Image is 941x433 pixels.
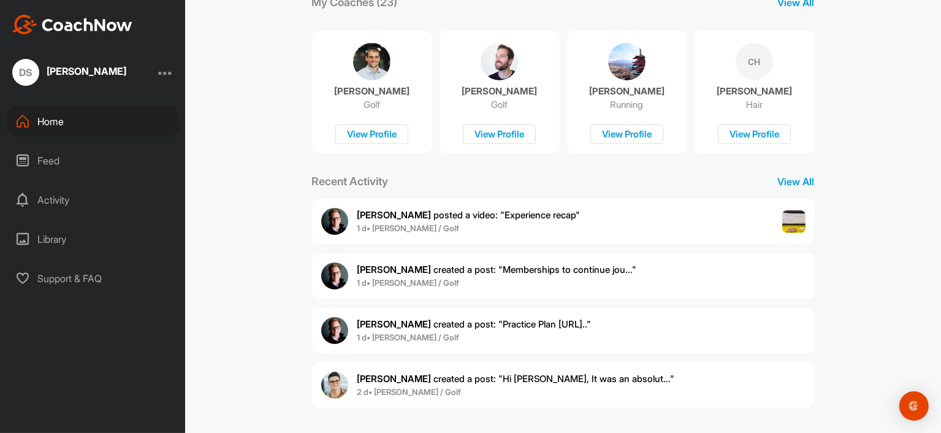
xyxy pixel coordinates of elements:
[899,391,929,421] div: Open Intercom Messenger
[321,208,348,235] img: user avatar
[718,125,791,145] div: View Profile
[7,185,180,215] div: Activity
[357,209,581,221] span: posted a video : " Experience recap "
[321,317,348,344] img: user avatar
[7,263,180,294] div: Support & FAQ
[335,125,408,145] div: View Profile
[462,85,537,98] p: [PERSON_NAME]
[357,373,675,385] span: created a post : "Hi [PERSON_NAME], It was an absolut..."
[611,99,644,111] p: Running
[357,387,462,397] b: 2 d • [PERSON_NAME] / Golf
[7,224,180,255] div: Library
[357,264,432,275] b: [PERSON_NAME]
[782,210,806,234] img: post image
[353,43,390,80] img: coach avatar
[334,85,410,98] p: [PERSON_NAME]
[7,145,180,176] div: Feed
[589,85,665,98] p: [PERSON_NAME]
[491,99,508,111] p: Golf
[364,99,380,111] p: Golf
[357,264,637,275] span: created a post : "Memberships to continue jou..."
[321,372,348,399] img: user avatar
[357,332,460,342] b: 1 d • [PERSON_NAME] / Golf
[321,262,348,289] img: user avatar
[312,173,389,190] p: Recent Activity
[736,43,773,80] div: CH
[590,125,663,145] div: View Profile
[608,43,646,80] img: coach avatar
[481,43,518,80] img: coach avatar
[357,318,432,330] b: [PERSON_NAME]
[357,209,432,221] b: [PERSON_NAME]
[357,373,432,385] b: [PERSON_NAME]
[357,278,460,288] b: 1 d • [PERSON_NAME] / Golf
[778,174,815,189] p: View All
[12,15,132,34] img: CoachNow
[357,223,460,233] b: 1 d • [PERSON_NAME] / Golf
[7,106,180,137] div: Home
[12,59,39,86] div: DS
[717,85,792,98] p: [PERSON_NAME]
[463,125,536,145] div: View Profile
[357,318,592,330] span: created a post : "Practice Plan [URL].."
[746,99,763,111] p: Hair
[47,66,126,76] div: [PERSON_NAME]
